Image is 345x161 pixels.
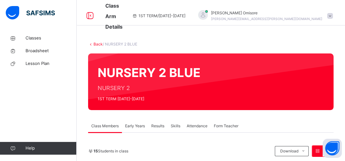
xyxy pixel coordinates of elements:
span: [PERSON_NAME] Omisore [211,10,322,16]
span: Classes [26,35,77,41]
span: Class Members [91,123,119,129]
img: safsims [6,6,55,19]
span: [PERSON_NAME][EMAIL_ADDRESS][PERSON_NAME][DOMAIN_NAME] [211,17,322,21]
span: Form Teacher [214,123,238,129]
span: session/term information [132,13,185,19]
span: Broadsheet [26,48,77,54]
span: Help [26,145,76,151]
span: Skills [171,123,180,129]
span: / NURSERY 2 BLUE [103,42,137,46]
span: Attendance [187,123,207,129]
span: Class Arm Details [105,3,123,30]
span: Early Years [125,123,145,129]
a: Back [94,42,103,46]
b: 15 [94,149,98,153]
span: Results [151,123,164,129]
span: 1ST TERM [DATE]-[DATE] [98,96,200,102]
span: Download [280,148,298,154]
span: Students in class [94,148,128,154]
div: ElizabethOmisore [192,10,336,22]
span: Lesson Plan [26,60,77,67]
button: Open asap [323,139,342,158]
